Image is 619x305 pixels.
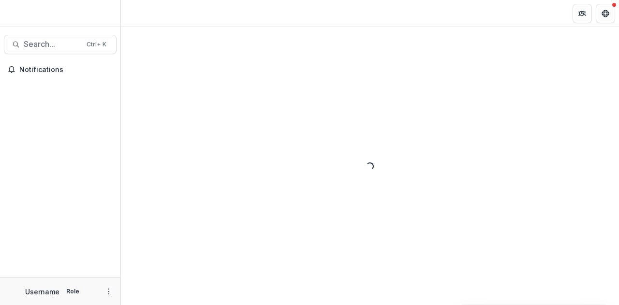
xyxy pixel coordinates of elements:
[85,39,108,50] div: Ctrl + K
[4,62,117,77] button: Notifications
[103,286,115,297] button: More
[25,287,59,297] p: Username
[24,40,81,49] span: Search...
[573,4,592,23] button: Partners
[596,4,615,23] button: Get Help
[63,287,82,296] p: Role
[19,66,113,74] span: Notifications
[4,35,117,54] button: Search...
